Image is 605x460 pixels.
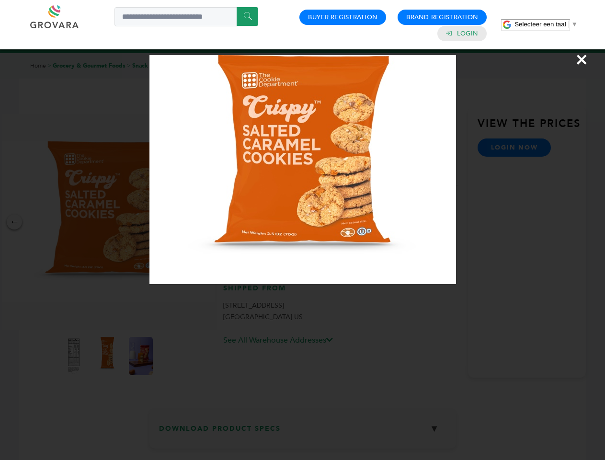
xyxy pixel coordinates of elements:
span: Selecteer een taal [514,21,566,28]
a: Login [457,29,478,38]
span: × [575,46,588,73]
a: Buyer Registration [308,13,377,22]
a: Brand Registration [406,13,478,22]
input: Search a product or brand... [114,7,258,26]
a: Selecteer een taal​ [514,21,578,28]
img: Image Preview [149,55,456,284]
span: ▼ [571,21,578,28]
